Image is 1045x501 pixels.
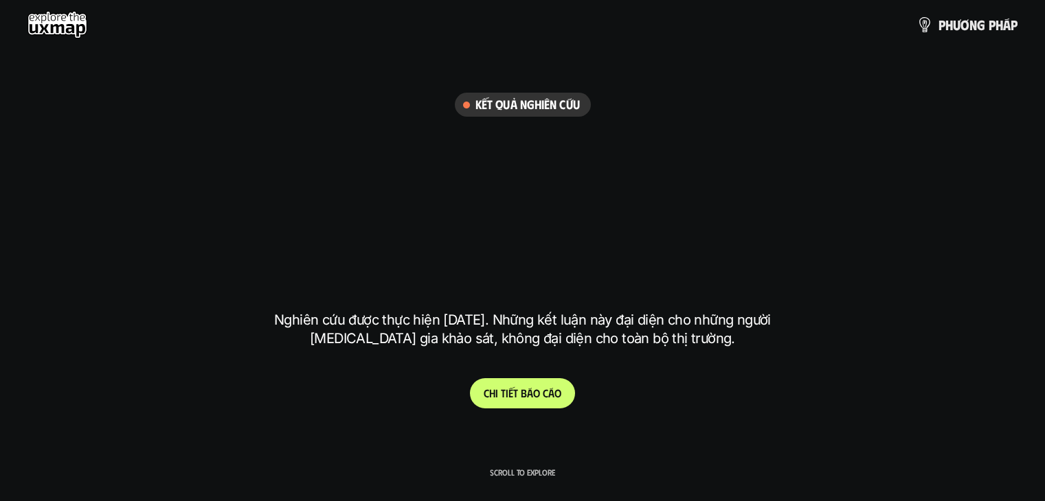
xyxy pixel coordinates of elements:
[543,386,548,399] span: c
[506,386,508,399] span: i
[554,386,561,399] span: o
[945,17,953,32] span: h
[484,386,489,399] span: C
[470,378,575,408] a: Chitiếtbáocáo
[278,240,767,297] h1: tại [GEOGRAPHIC_DATA]
[495,386,498,399] span: i
[960,17,969,32] span: ơ
[265,311,780,348] p: Nghiên cứu được thực hiện [DATE]. Những kết luận này đại diện cho những người [MEDICAL_DATA] gia ...
[490,467,555,477] p: Scroll to explore
[996,17,1003,32] span: h
[501,386,506,399] span: t
[969,17,977,32] span: n
[533,386,540,399] span: o
[489,386,495,399] span: h
[989,17,996,32] span: p
[977,17,985,32] span: g
[272,131,774,189] h1: phạm vi công việc của
[548,386,554,399] span: á
[521,386,527,399] span: b
[939,17,945,32] span: p
[508,386,513,399] span: ế
[1011,17,1018,32] span: p
[1003,17,1011,32] span: á
[527,386,533,399] span: á
[475,97,580,113] h6: Kết quả nghiên cứu
[917,11,1018,38] a: phươngpháp
[513,386,518,399] span: t
[953,17,960,32] span: ư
